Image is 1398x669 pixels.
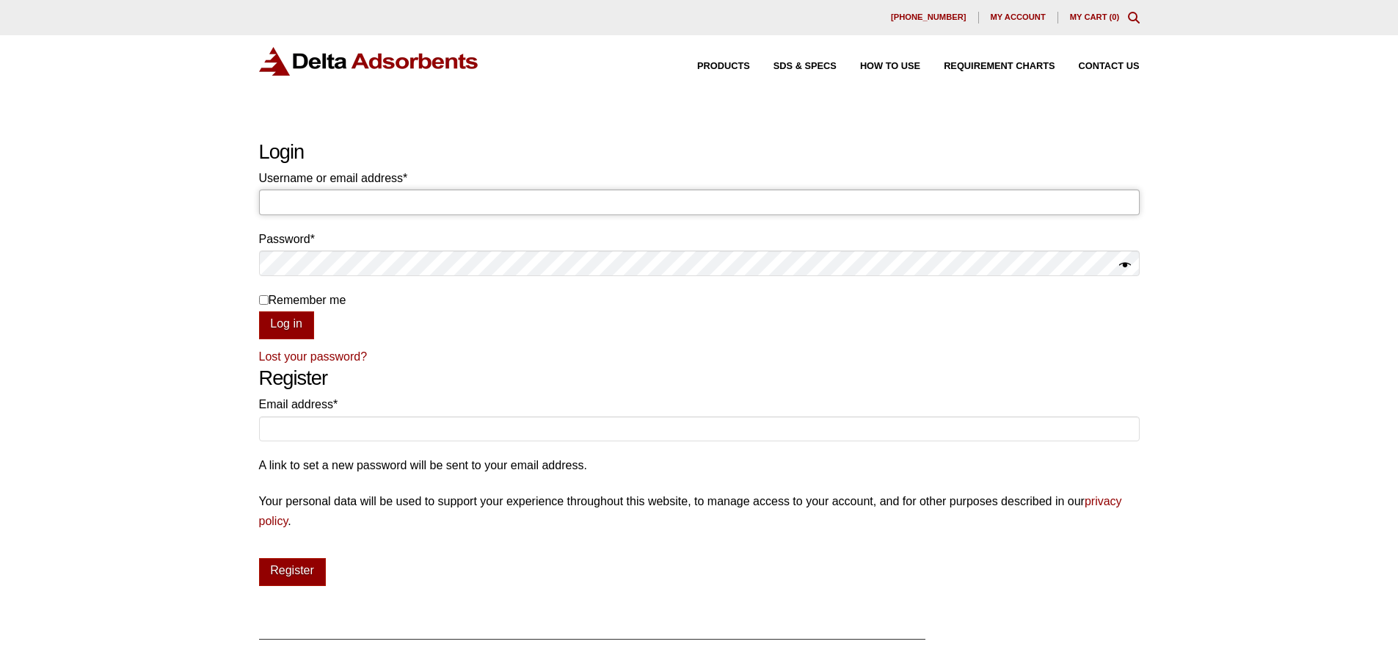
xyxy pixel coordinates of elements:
[259,140,1140,164] h2: Login
[259,229,1140,249] label: Password
[259,366,1140,391] h2: Register
[837,62,920,71] a: How to Use
[674,62,750,71] a: Products
[1055,62,1140,71] a: Contact Us
[1079,62,1140,71] span: Contact Us
[1119,256,1131,276] button: Show password
[944,62,1055,71] span: Requirement Charts
[697,62,750,71] span: Products
[259,491,1140,531] p: Your personal data will be used to support your experience throughout this website, to manage acc...
[269,294,346,306] span: Remember me
[259,311,314,339] button: Log in
[879,12,979,23] a: [PHONE_NUMBER]
[979,12,1058,23] a: My account
[773,62,837,71] span: SDS & SPECS
[1112,12,1116,21] span: 0
[259,558,326,586] button: Register
[891,13,966,21] span: [PHONE_NUMBER]
[991,13,1046,21] span: My account
[259,455,1140,475] p: A link to set a new password will be sent to your email address.
[750,62,837,71] a: SDS & SPECS
[920,62,1055,71] a: Requirement Charts
[1128,12,1140,23] div: Toggle Modal Content
[259,394,1140,414] label: Email address
[860,62,920,71] span: How to Use
[259,350,368,363] a: Lost your password?
[1070,12,1120,21] a: My Cart (0)
[259,495,1122,527] a: privacy policy
[259,47,479,76] img: Delta Adsorbents
[259,168,1140,188] label: Username or email address
[259,295,269,305] input: Remember me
